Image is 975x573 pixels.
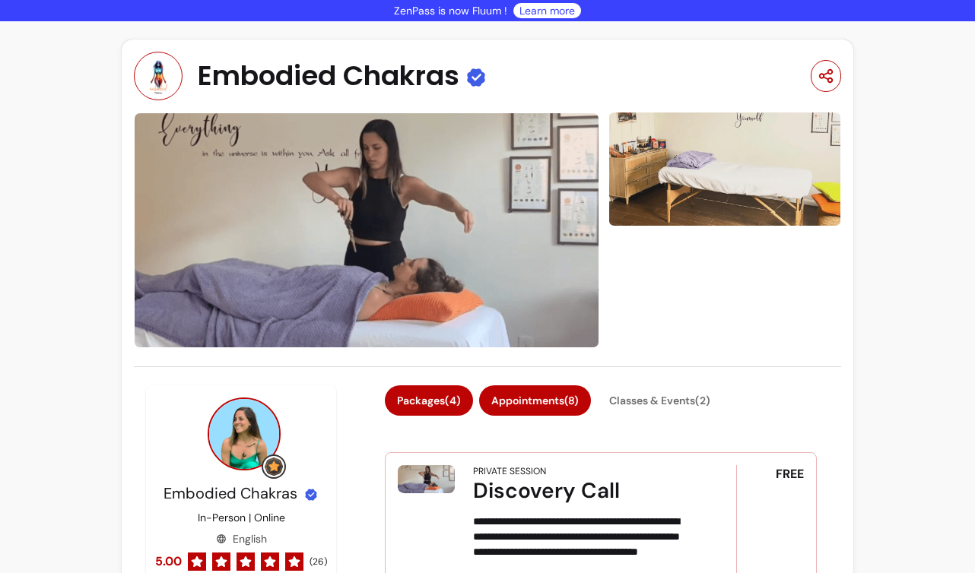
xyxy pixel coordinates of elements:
span: ( 26 ) [310,556,327,568]
img: image-1 [608,110,841,227]
div: Private Session [473,465,546,477]
div: English [216,531,267,546]
span: Embodied Chakras [164,483,297,503]
span: FREE [776,465,804,483]
button: Classes & Events(2) [597,385,723,416]
img: image-0 [134,112,599,348]
img: Provider image [134,52,183,100]
div: Discovery Call [473,477,694,505]
p: In-Person | Online [198,510,285,525]
img: Grow [265,457,283,476]
span: 5.00 [155,552,182,571]
button: Appointments(8) [479,385,591,416]
p: ZenPass is now Fluum ! [394,3,507,18]
img: Provider image [208,397,281,470]
button: Packages(4) [385,385,473,416]
a: Learn more [519,3,575,18]
img: Discovery Call [398,465,455,494]
span: Embodied Chakras [198,61,459,91]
